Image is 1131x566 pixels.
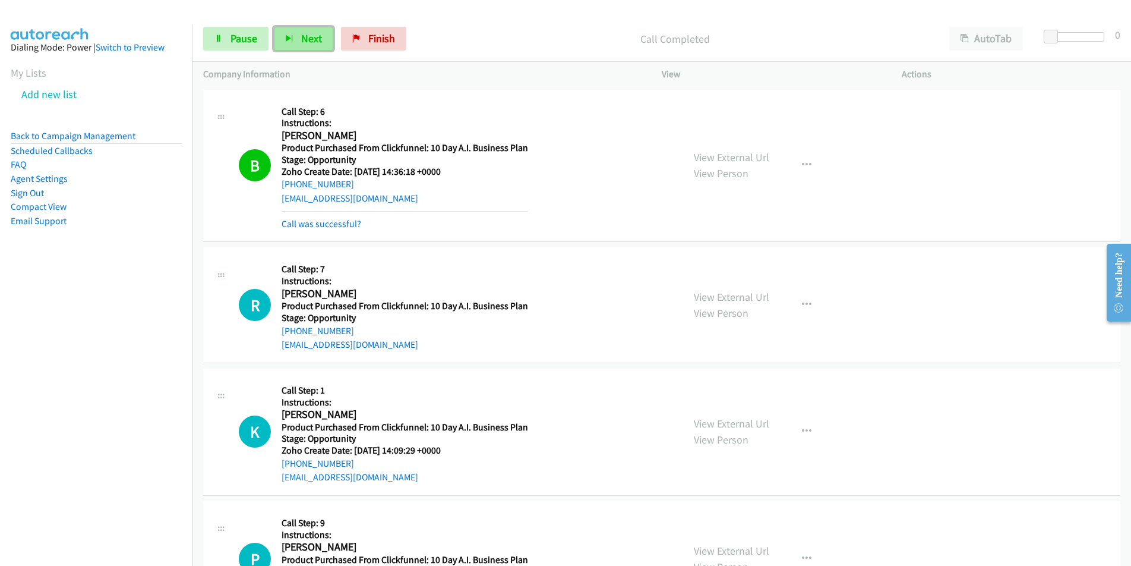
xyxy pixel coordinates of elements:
h2: [PERSON_NAME] [282,287,524,301]
a: FAQ [11,159,26,170]
a: View Person [694,166,748,180]
a: View External Url [694,290,769,304]
a: View External Url [694,417,769,430]
h1: B [239,149,271,181]
p: Company Information [203,67,640,81]
p: View [662,67,880,81]
span: Finish [368,32,395,45]
button: Next [274,27,333,51]
a: View Person [694,306,748,320]
h5: Instructions: [282,397,528,408]
h2: [PERSON_NAME] [282,540,524,554]
div: Delay between calls (in seconds) [1050,32,1104,42]
div: Dialing Mode: Power | [11,40,182,55]
div: 0 [1115,27,1120,43]
h5: Instructions: [282,117,528,129]
a: [PHONE_NUMBER] [282,325,354,337]
a: Call was successful? [282,218,361,229]
a: Add new list [21,87,77,101]
a: [PHONE_NUMBER] [282,458,354,469]
h5: Instructions: [282,275,528,287]
a: [EMAIL_ADDRESS][DOMAIN_NAME] [282,471,418,483]
p: Call Completed [422,31,928,47]
h5: Instructions: [282,529,528,541]
p: Actions [902,67,1120,81]
span: Pause [230,32,257,45]
h5: Call Step: 6 [282,106,528,118]
a: View Person [694,433,748,446]
a: Pause [203,27,268,51]
span: Next [301,32,322,45]
a: Agent Settings [11,173,68,184]
a: Email Support [11,215,67,227]
h1: K [239,416,271,448]
h5: Product Purchased From Clickfunnel: 10 Day A.I. Business Plan [282,300,528,312]
h2: [PERSON_NAME] [282,408,524,422]
a: [PHONE_NUMBER] [282,178,354,190]
div: The call is yet to be attempted [239,289,271,321]
h1: R [239,289,271,321]
a: Sign Out [11,187,44,199]
h5: Stage: Opportunity [282,154,528,166]
iframe: Resource Center [1097,235,1131,330]
h5: Call Step: 9 [282,517,528,529]
h5: Stage: Opportunity [282,312,528,324]
h5: Call Step: 7 [282,263,528,275]
div: The call is yet to be attempted [239,416,271,448]
h5: Product Purchased From Clickfunnel: 10 Day A.I. Business Plan [282,554,528,566]
a: View External Url [694,150,769,164]
a: View External Url [694,544,769,558]
a: Back to Campaign Management [11,130,135,141]
h5: Call Step: 1 [282,385,528,397]
h5: Product Purchased From Clickfunnel: 10 Day A.I. Business Plan [282,422,528,433]
a: My Lists [11,66,46,80]
h5: Zoho Create Date: [DATE] 14:09:29 +0000 [282,445,528,457]
a: [EMAIL_ADDRESS][DOMAIN_NAME] [282,339,418,350]
a: Switch to Preview [96,42,165,53]
a: [EMAIL_ADDRESS][DOMAIN_NAME] [282,193,418,204]
h5: Zoho Create Date: [DATE] 14:36:18 +0000 [282,166,528,178]
h5: Product Purchased From Clickfunnel: 10 Day A.I. Business Plan [282,142,528,154]
h2: [PERSON_NAME] [282,129,524,143]
a: Compact View [11,201,67,212]
a: Scheduled Callbacks [11,145,93,156]
a: Finish [341,27,406,51]
button: AutoTab [949,27,1023,51]
h5: Stage: Opportunity [282,433,528,445]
